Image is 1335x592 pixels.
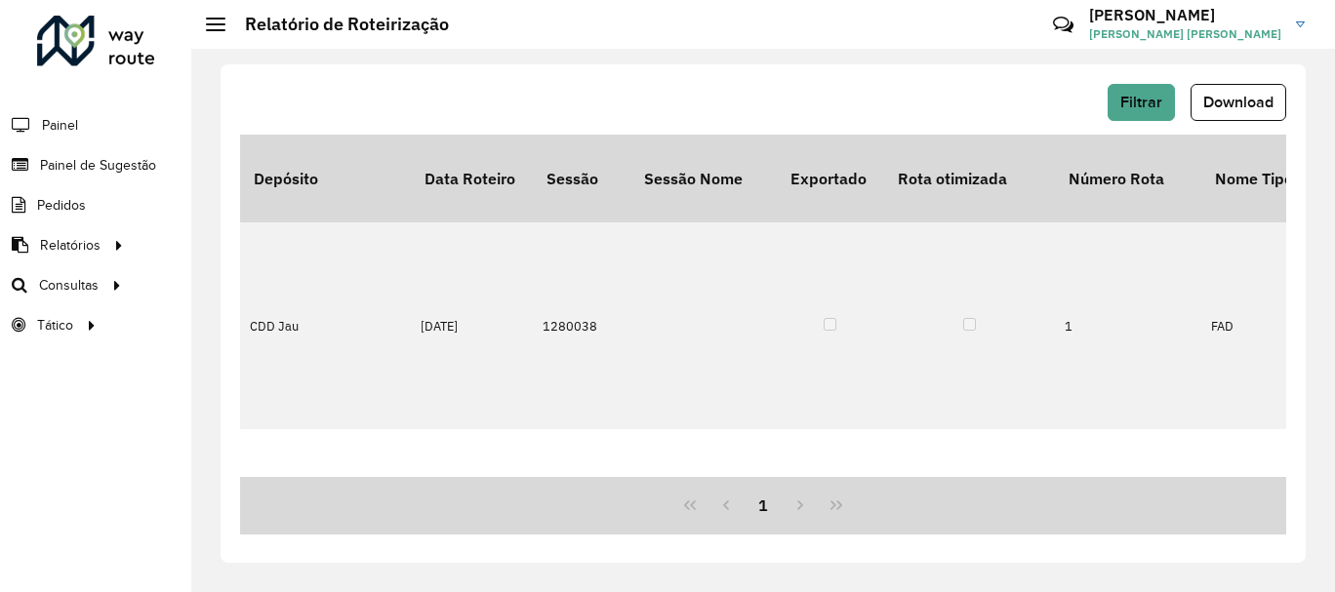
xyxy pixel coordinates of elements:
[37,195,86,216] span: Pedidos
[39,275,99,296] span: Consultas
[1055,135,1201,222] th: Número Rota
[630,135,777,222] th: Sessão Nome
[1108,84,1175,121] button: Filtrar
[1203,94,1274,110] span: Download
[533,222,630,429] td: 1280038
[1055,222,1201,429] td: 1
[1191,84,1286,121] button: Download
[884,135,1055,222] th: Rota otimizada
[745,487,782,524] button: 1
[42,115,78,136] span: Painel
[1120,94,1162,110] span: Filtrar
[40,235,101,256] span: Relatórios
[240,135,411,222] th: Depósito
[225,14,449,35] h2: Relatório de Roteirização
[533,135,630,222] th: Sessão
[37,315,73,335] span: Tático
[1089,6,1281,24] h3: [PERSON_NAME]
[40,155,156,176] span: Painel de Sugestão
[411,222,533,429] td: [DATE]
[240,222,411,429] td: CDD Jau
[1042,4,1084,46] a: Contato Rápido
[1089,25,1281,43] span: [PERSON_NAME] [PERSON_NAME]
[777,135,884,222] th: Exportado
[411,135,533,222] th: Data Roteiro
